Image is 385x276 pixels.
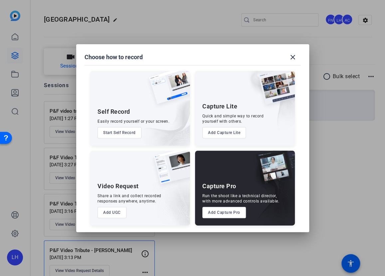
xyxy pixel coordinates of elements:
mat-icon: close [289,53,297,61]
img: capture-lite.png [254,71,295,111]
img: ugc-content.png [149,151,190,191]
button: Start Self Record [97,127,141,138]
div: Run the shoot like a technical director, with more advanced controls available. [202,193,279,204]
button: Add Capture Pro [202,207,246,218]
div: Quick and simple way to record yourself with others. [202,113,264,124]
h1: Choose how to record [85,53,143,61]
div: Share a link and collect recorded responses anywhere, anytime. [97,193,161,204]
img: self-record.png [144,71,190,111]
div: Self Record [97,108,130,116]
div: Video Request [97,182,139,190]
button: Add UGC [97,207,126,218]
div: Capture Lite [202,102,237,110]
img: embarkstudio-self-record.png [132,85,190,146]
img: embarkstudio-capture-pro.png [246,159,295,225]
img: embarkstudio-ugc-content.png [151,171,190,225]
div: Capture Pro [202,182,236,190]
button: Add Capture Lite [202,127,246,138]
img: embarkstudio-capture-lite.png [235,71,295,137]
img: capture-pro.png [251,151,295,191]
div: Easily record yourself or your screen. [97,119,169,124]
